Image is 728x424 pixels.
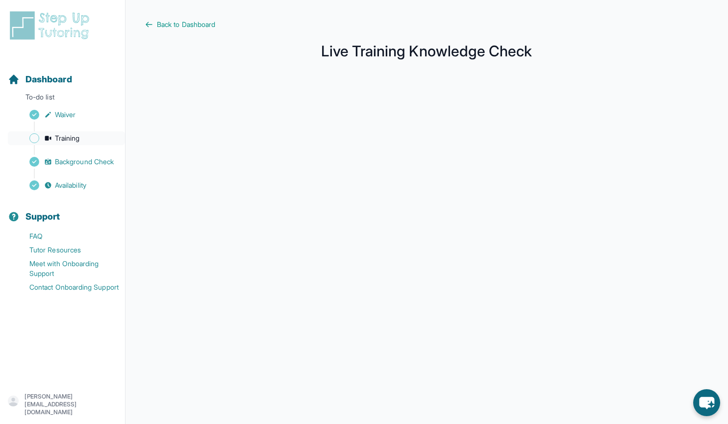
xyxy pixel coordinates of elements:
[8,280,125,294] a: Contact Onboarding Support
[25,393,117,416] p: [PERSON_NAME][EMAIL_ADDRESS][DOMAIN_NAME]
[4,194,121,227] button: Support
[693,389,720,416] button: chat-button
[8,243,125,257] a: Tutor Resources
[55,180,86,190] span: Availability
[8,108,125,122] a: Waiver
[8,10,95,41] img: logo
[4,57,121,90] button: Dashboard
[8,178,125,192] a: Availability
[55,133,80,143] span: Training
[145,45,708,57] h1: Live Training Knowledge Check
[8,229,125,243] a: FAQ
[4,92,121,106] p: To-do list
[145,20,708,29] a: Back to Dashboard
[25,73,72,86] span: Dashboard
[55,157,114,167] span: Background Check
[55,110,75,120] span: Waiver
[8,73,72,86] a: Dashboard
[8,155,125,169] a: Background Check
[8,257,125,280] a: Meet with Onboarding Support
[8,131,125,145] a: Training
[157,20,215,29] span: Back to Dashboard
[8,393,117,416] button: [PERSON_NAME][EMAIL_ADDRESS][DOMAIN_NAME]
[25,210,60,224] span: Support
